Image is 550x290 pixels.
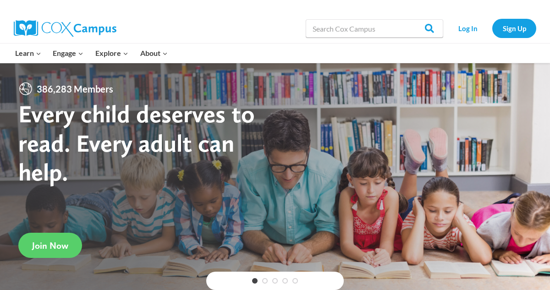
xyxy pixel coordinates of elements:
nav: Primary Navigation [9,44,173,63]
span: Explore [95,47,128,59]
span: Learn [15,47,41,59]
a: Log In [448,19,488,38]
span: Engage [53,47,83,59]
span: 386,283 Members [33,82,117,96]
a: 4 [282,278,288,284]
span: About [140,47,168,59]
img: Cox Campus [14,20,116,37]
a: Join Now [18,233,82,258]
input: Search Cox Campus [306,19,443,38]
span: Join Now [32,240,68,251]
a: 5 [292,278,298,284]
a: 3 [272,278,278,284]
nav: Secondary Navigation [448,19,536,38]
strong: Every child deserves to read. Every adult can help. [18,99,255,186]
a: 1 [252,278,258,284]
a: 2 [262,278,268,284]
a: Sign Up [492,19,536,38]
